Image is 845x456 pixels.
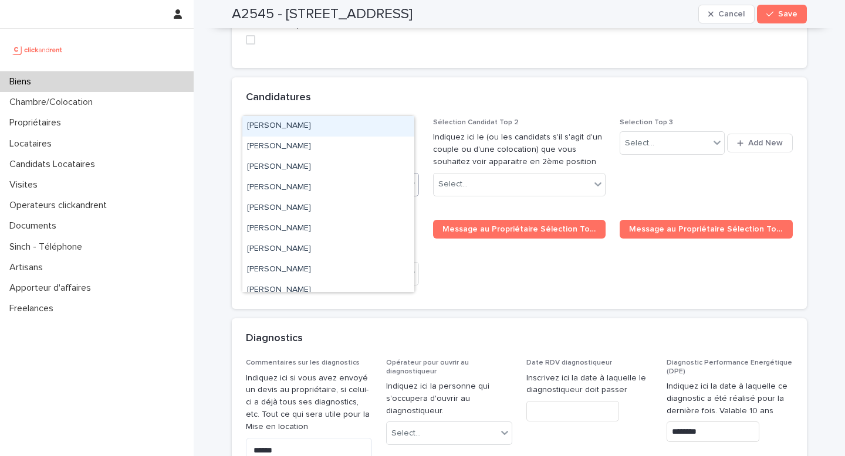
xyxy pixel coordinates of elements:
h2: Diagnostics [246,332,303,345]
span: Save [778,10,797,18]
div: Select... [391,427,421,440]
span: Cancel [718,10,745,18]
p: Visites [5,179,47,190]
button: Add New [727,134,793,152]
div: Abdelnour ABDALLAH [242,239,414,260]
div: Abdellah Kotni [242,198,414,219]
p: Apporteur d'affaires [5,283,100,294]
div: Abdou Dieng [242,280,414,301]
span: Sélection Candidat Top 2 [433,119,519,126]
div: Abdelfatsah Dagmoune [242,137,414,157]
a: Message au Propriétaire Sélection Top 2 [620,220,793,239]
div: Abdelkader Oulhaci [242,178,414,198]
p: Artisans [5,262,52,273]
button: Cancel [698,5,755,23]
p: Locataires [5,138,61,149]
p: Candidats Locataires [5,159,104,170]
div: Abdelhamid Zouda [242,157,414,178]
p: Indiquez ici si vous avez envoyé un devis au propriétaire, si celui-ci a déjà tous ses diagnostic... [246,372,372,433]
p: Biens [5,76,40,87]
a: Message au Propriétaire Sélection Top 1 [433,220,606,239]
div: Abderrahmann Hamadache [242,260,414,280]
p: Inscrivez ici la date à laquelle le diagnostiqueur doit passer [526,372,653,397]
p: Freelances [5,303,63,314]
img: UCB0brd3T0yccxBKYDjQ [9,38,66,62]
div: Select... [438,178,468,190]
div: Abdel Alaoui [242,116,414,137]
h2: Candidatures [246,91,311,104]
p: Indiquez ici la personne qui s'occupera d'ouvrir au diagnostiqueur. [386,380,512,417]
p: Indiquez ici la date à laquelle ce diagnostic a été réalisé pour la dernière fois. Valable 10 ans [667,380,793,417]
h2: A2545 - [STREET_ADDRESS] [232,6,413,23]
span: Message au Propriétaire Sélection Top 2 [629,225,783,233]
button: Save [757,5,807,23]
span: Selection Top 3 [620,119,673,126]
span: Date RDV diagnostiqueur [526,359,612,366]
div: Abdelmalek Benbrahim [242,219,414,239]
span: Message au Propriétaire Sélection Top 1 [442,225,597,233]
p: Propriétaires [5,117,70,128]
p: Documents [5,220,66,232]
p: Sinch - Téléphone [5,241,92,253]
div: Select... [625,137,654,149]
span: Commentaires sur les diagnostics [246,359,360,366]
p: Chambre/Colocation [5,97,102,108]
span: Add New [748,139,783,147]
span: Diagnostic Performance Energétique (DPE) [667,359,792,375]
span: Opérateur pour ouvrir au diagnostiqueur [386,359,469,375]
p: Operateurs clickandrent [5,200,116,211]
p: Indiquez ici le (ou les candidats s'il s'agit d'un couple ou d'une colocation) que vous souhaitez... [433,131,606,168]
